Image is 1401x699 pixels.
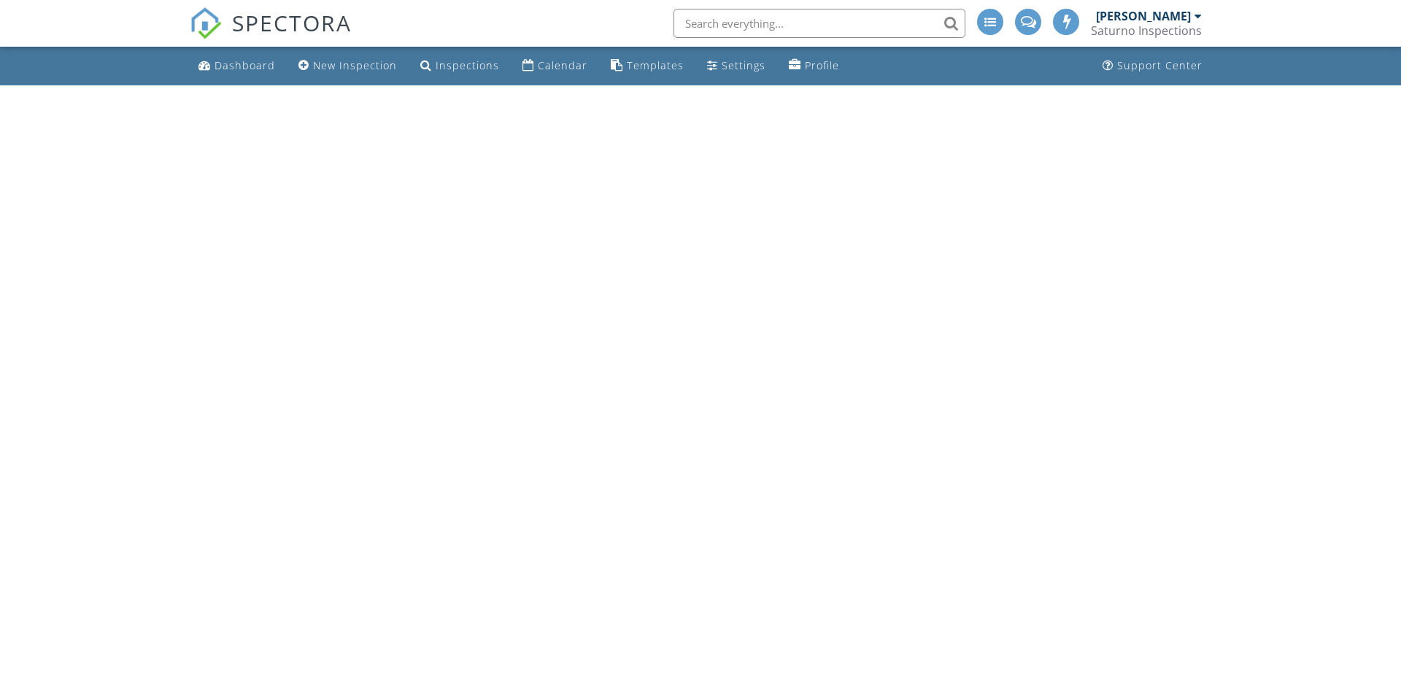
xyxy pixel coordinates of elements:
[1096,9,1191,23] div: [PERSON_NAME]
[414,53,505,80] a: Inspections
[1117,58,1203,72] div: Support Center
[1091,23,1202,38] div: Saturno Inspections
[538,58,587,72] div: Calendar
[605,53,690,80] a: Templates
[805,58,839,72] div: Profile
[674,9,965,38] input: Search everything...
[701,53,771,80] a: Settings
[190,7,222,39] img: The Best Home Inspection Software - Spectora
[783,53,845,80] a: Profile
[190,20,352,50] a: SPECTORA
[722,58,765,72] div: Settings
[293,53,403,80] a: New Inspection
[193,53,281,80] a: Dashboard
[1097,53,1208,80] a: Support Center
[436,58,499,72] div: Inspections
[517,53,593,80] a: Calendar
[627,58,684,72] div: Templates
[313,58,397,72] div: New Inspection
[232,7,352,38] span: SPECTORA
[215,58,275,72] div: Dashboard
